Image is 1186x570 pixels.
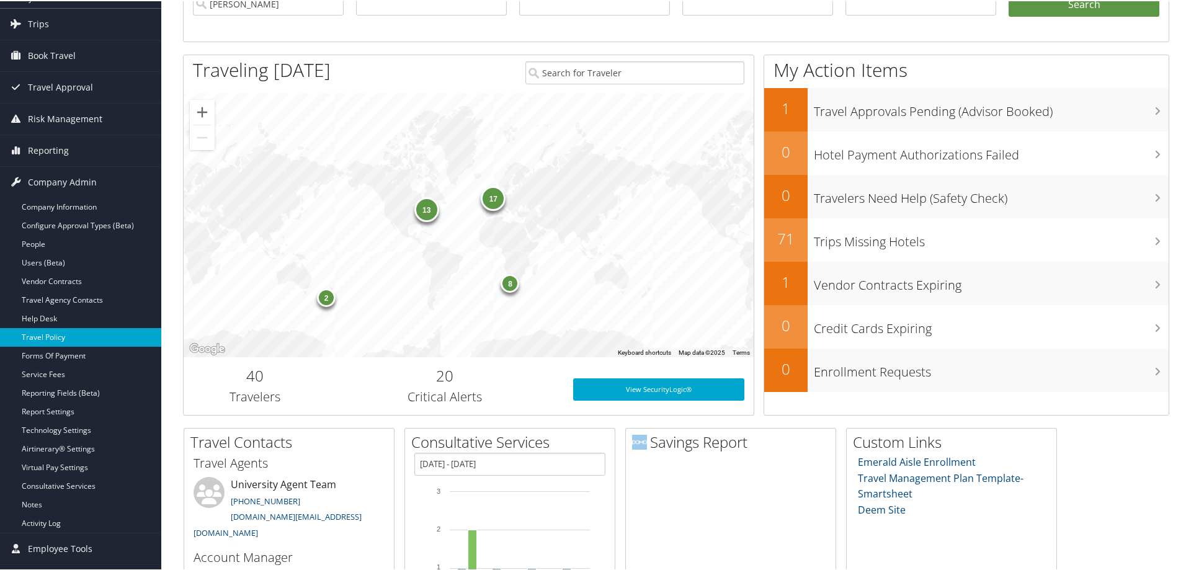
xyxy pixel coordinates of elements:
[632,430,836,452] h2: Savings Report
[814,313,1169,336] h3: Credit Cards Expiring
[28,532,92,563] span: Employee Tools
[525,60,744,83] input: Search for Traveler
[733,348,750,355] a: Terms (opens in new tab)
[853,430,1056,452] h2: Custom Links
[764,261,1169,304] a: 1Vendor Contracts Expiring
[764,227,808,248] h2: 71
[858,454,976,468] a: Emerald Aisle Enrollment
[858,502,906,515] a: Deem Site
[858,470,1023,500] a: Travel Management Plan Template- Smartsheet
[194,548,385,565] h3: Account Manager
[28,102,102,133] span: Risk Management
[231,494,300,505] a: [PHONE_NUMBER]
[764,270,808,292] h2: 1
[573,377,744,399] a: View SecurityLogic®
[437,562,440,569] tspan: 1
[814,356,1169,380] h3: Enrollment Requests
[764,56,1169,82] h1: My Action Items
[194,453,385,471] h3: Travel Agents
[679,348,725,355] span: Map data ©2025
[28,134,69,165] span: Reporting
[193,364,317,385] h2: 40
[764,87,1169,130] a: 1Travel Approvals Pending (Advisor Booked)
[764,217,1169,261] a: 71Trips Missing Hotels
[501,273,519,292] div: 8
[193,387,317,404] h3: Travelers
[764,140,808,161] h2: 0
[336,387,555,404] h3: Critical Alerts
[814,96,1169,119] h3: Travel Approvals Pending (Advisor Booked)
[481,185,506,210] div: 17
[814,226,1169,249] h3: Trips Missing Hotels
[411,430,615,452] h2: Consultative Services
[187,476,391,542] li: University Agent Team
[190,124,215,149] button: Zoom out
[28,166,97,197] span: Company Admin
[414,196,439,221] div: 13
[764,314,808,335] h2: 0
[28,39,76,70] span: Book Travel
[764,304,1169,347] a: 0Credit Cards Expiring
[28,71,93,102] span: Travel Approval
[317,287,336,305] div: 2
[28,7,49,38] span: Trips
[194,510,362,537] a: [DOMAIN_NAME][EMAIL_ADDRESS][DOMAIN_NAME]
[632,434,647,448] img: domo-logo.png
[764,130,1169,174] a: 0Hotel Payment Authorizations Failed
[764,347,1169,391] a: 0Enrollment Requests
[190,99,215,123] button: Zoom in
[437,486,440,494] tspan: 3
[764,97,808,118] h2: 1
[190,430,394,452] h2: Travel Contacts
[814,269,1169,293] h3: Vendor Contracts Expiring
[193,56,331,82] h1: Traveling [DATE]
[437,524,440,532] tspan: 2
[187,340,228,356] img: Google
[336,364,555,385] h2: 20
[187,340,228,356] a: Open this area in Google Maps (opens a new window)
[814,139,1169,163] h3: Hotel Payment Authorizations Failed
[764,184,808,205] h2: 0
[764,357,808,378] h2: 0
[814,182,1169,206] h3: Travelers Need Help (Safety Check)
[618,347,671,356] button: Keyboard shortcuts
[764,174,1169,217] a: 0Travelers Need Help (Safety Check)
